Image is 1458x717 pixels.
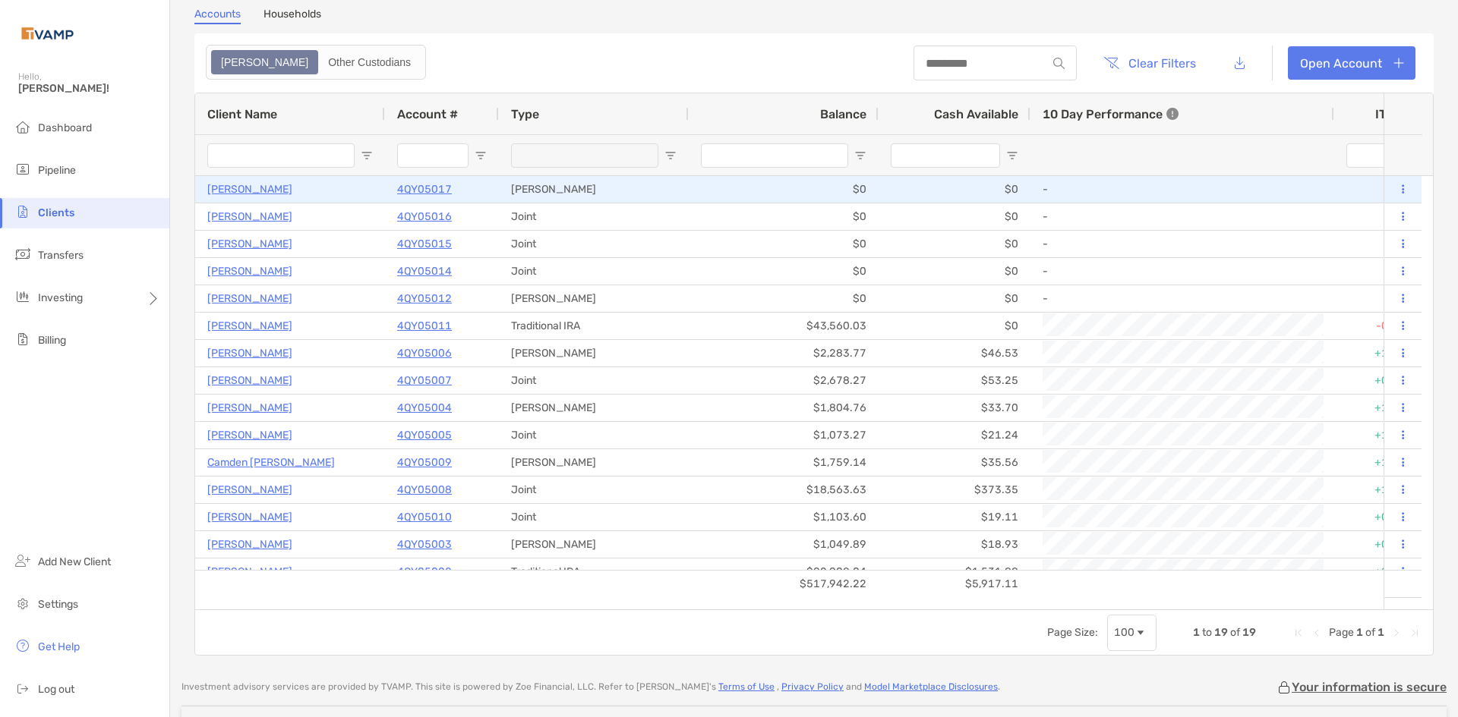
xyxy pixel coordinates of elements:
[1043,177,1322,202] div: -
[207,426,292,445] p: [PERSON_NAME]
[1334,395,1425,421] div: +1.10%
[499,367,689,394] div: Joint
[499,504,689,530] div: Joint
[38,555,111,568] span: Add New Client
[499,313,689,339] div: Traditional IRA
[207,371,292,390] a: [PERSON_NAME]
[320,52,419,73] div: Other Custodians
[1409,627,1421,639] div: Last Page
[397,453,452,472] a: 4QY05009
[664,149,677,162] button: Open Filter Menu
[397,207,452,226] a: 4QY05016
[207,289,292,308] p: [PERSON_NAME]
[207,262,292,281] p: [PERSON_NAME]
[1334,476,1425,503] div: +1.23%
[207,535,292,554] p: [PERSON_NAME]
[499,258,689,285] div: Joint
[207,453,335,472] a: Camden [PERSON_NAME]
[1334,258,1425,285] div: 0%
[207,180,292,199] a: [PERSON_NAME]
[14,679,32,697] img: logout icon
[397,426,452,445] a: 4QY05005
[207,562,292,581] a: [PERSON_NAME]
[207,344,292,363] p: [PERSON_NAME]
[1365,626,1375,639] span: of
[38,249,84,262] span: Transfers
[397,398,452,417] a: 4QY05004
[499,285,689,312] div: [PERSON_NAME]
[499,449,689,476] div: [PERSON_NAME]
[1329,626,1354,639] span: Page
[1043,231,1322,256] div: -
[689,476,879,503] div: $18,563.63
[1311,627,1323,639] div: Previous Page
[1043,204,1322,229] div: -
[14,637,32,655] img: get-help icon
[499,395,689,421] div: [PERSON_NAME]
[879,231,1030,257] div: $0
[397,480,452,499] p: 4QY05008
[701,143,848,168] input: Balance Filter Input
[499,531,689,558] div: [PERSON_NAME]
[689,231,879,257] div: $0
[397,316,452,335] a: 4QY05011
[879,558,1030,585] div: $1,531.88
[689,203,879,230] div: $0
[1356,626,1363,639] span: 1
[397,371,452,390] a: 4QY05007
[14,203,32,221] img: clients icon
[397,289,452,308] a: 4QY05012
[879,422,1030,448] div: $21.24
[207,316,292,335] a: [PERSON_NAME]
[207,234,292,253] a: [PERSON_NAME]
[207,207,292,226] p: [PERSON_NAME]
[1292,680,1447,694] p: Your information is secure
[879,449,1030,476] div: $35.56
[397,262,452,281] a: 4QY05014
[1202,626,1212,639] span: to
[879,176,1030,203] div: $0
[499,476,689,503] div: Joint
[194,8,241,24] a: Accounts
[207,508,292,527] a: [PERSON_NAME]
[934,107,1018,121] span: Cash Available
[1334,313,1425,339] div: -0.64%
[499,340,689,366] div: [PERSON_NAME]
[1053,58,1065,69] img: input icon
[511,107,539,121] span: Type
[14,118,32,136] img: dashboard icon
[206,45,426,80] div: segmented control
[181,681,1000,693] p: Investment advisory services are provided by TVAMP . This site is powered by Zoe Financial, LLC. ...
[397,562,452,581] p: 4QY05002
[397,180,452,199] a: 4QY05017
[499,176,689,203] div: [PERSON_NAME]
[1292,627,1305,639] div: First Page
[1043,286,1322,311] div: -
[499,558,689,585] div: Traditional IRA
[879,571,1030,597] div: $5,917.11
[689,367,879,394] div: $2,678.27
[1334,367,1425,394] div: +0.13%
[1334,422,1425,448] div: +1.27%
[1230,626,1240,639] span: of
[879,395,1030,421] div: $33.70
[397,143,469,168] input: Account # Filter Input
[1043,259,1322,284] div: -
[14,160,32,178] img: pipeline icon
[879,531,1030,558] div: $18.93
[397,535,452,554] a: 4QY05003
[689,176,879,203] div: $0
[879,285,1030,312] div: $0
[14,330,32,348] img: billing icon
[1107,615,1157,651] div: Page Size
[38,121,92,134] span: Dashboard
[14,594,32,612] img: settings icon
[891,143,1000,168] input: Cash Available Filter Input
[879,367,1030,394] div: $53.25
